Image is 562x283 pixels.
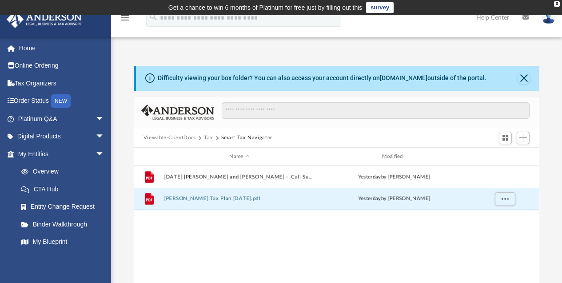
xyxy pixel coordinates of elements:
[158,73,486,83] div: Difficulty viewing your box folder? You can also access your account directly on outside of the p...
[96,128,113,146] span: arrow_drop_down
[96,110,113,128] span: arrow_drop_down
[517,132,530,144] button: Add
[6,128,118,146] a: Digital Productsarrow_drop_down
[358,174,381,179] span: yesterday
[6,92,118,110] a: Order StatusNEW
[120,17,131,23] a: menu
[164,196,315,202] button: [PERSON_NAME] Tax Plan [DATE].pdf
[222,102,530,119] input: Search files and folders
[358,196,381,201] span: yesterday
[319,195,469,203] div: by [PERSON_NAME]
[12,163,118,181] a: Overview
[6,57,118,75] a: Online Ordering
[366,2,394,13] a: survey
[473,153,535,161] div: id
[380,74,427,81] a: [DOMAIN_NAME]
[6,145,118,163] a: My Entitiesarrow_drop_down
[12,198,118,216] a: Entity Change Request
[168,2,363,13] div: Get a chance to win 6 months of Platinum for free just by filling out this
[494,192,515,206] button: More options
[221,134,272,142] button: Smart Tax Navigator
[499,132,512,144] button: Switch to Grid View
[12,251,118,268] a: Tax Due Dates
[319,153,470,161] div: Modified
[4,11,84,28] img: Anderson Advisors Platinum Portal
[6,74,118,92] a: Tax Organizers
[143,134,196,142] button: Viewable-ClientDocs
[6,110,118,128] a: Platinum Q&Aarrow_drop_down
[148,12,158,22] i: search
[51,94,71,108] div: NEW
[12,233,113,251] a: My Blueprint
[518,72,530,85] button: Close
[204,134,213,142] button: Tax
[12,215,118,233] a: Binder Walkthrough
[164,174,315,180] button: [DATE] [PERSON_NAME] and [PERSON_NAME] – Call Summary.pdf
[542,11,555,24] img: User Pic
[554,1,560,7] div: close
[6,39,118,57] a: Home
[319,173,469,181] div: by [PERSON_NAME]
[96,145,113,163] span: arrow_drop_down
[163,153,315,161] div: Name
[120,12,131,23] i: menu
[12,180,118,198] a: CTA Hub
[138,153,160,161] div: id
